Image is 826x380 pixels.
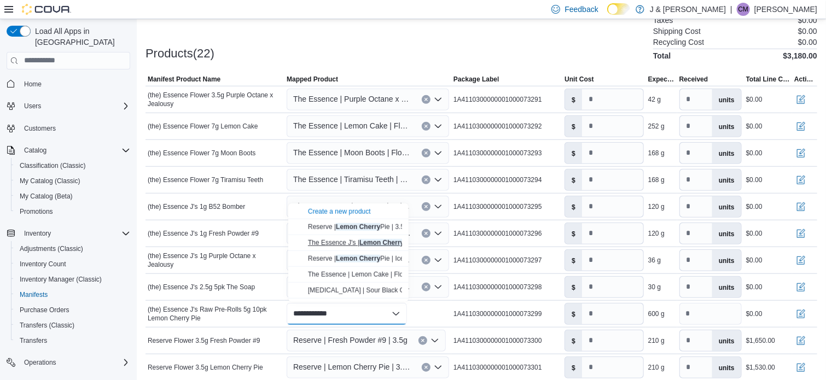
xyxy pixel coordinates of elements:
[648,176,665,184] div: 168 g
[15,334,130,347] span: Transfers
[11,204,135,219] button: Promotions
[15,174,130,188] span: My Catalog (Classic)
[148,305,282,323] span: (the) Essence J's Raw Pre-Rolls 5g 10pk Lemon Cherry Pie
[653,38,704,46] h6: Recycling Cost
[712,196,741,217] label: units
[453,309,542,318] span: 1A4110300000001000073299
[293,360,411,373] span: Reserve | Lemon Cherry Pie | 3.5g
[2,76,135,92] button: Home
[287,75,338,84] span: Mapped Product
[20,144,130,157] span: Catalog
[15,159,130,172] span: Classification (Classic)
[2,355,135,370] button: Operations
[20,121,130,135] span: Customers
[15,258,130,271] span: Inventory Count
[453,202,542,211] span: 1A4110300000001000073295
[712,277,741,297] label: units
[24,80,42,89] span: Home
[20,122,60,135] a: Customers
[15,205,130,218] span: Promotions
[431,336,439,345] button: Open list of options
[15,273,106,286] a: Inventory Manager (Classic)
[20,275,102,284] span: Inventory Manager (Classic)
[20,100,45,113] button: Users
[712,330,741,351] label: units
[422,202,431,211] button: Clear input
[648,95,661,104] div: 42 g
[20,356,130,369] span: Operations
[15,174,85,188] a: My Catalog (Classic)
[24,146,46,155] span: Catalog
[2,120,135,136] button: Customers
[565,303,582,324] label: $
[746,229,763,238] div: $0.00
[422,283,431,291] button: Clear input
[712,143,741,163] label: units
[15,319,130,332] span: Transfers (Classic)
[148,363,263,372] span: Reserve Flower 3.5g Lemon Cherry Pie
[24,102,41,110] span: Users
[148,176,263,184] span: (the) Essence Flower 7g Tiramisu Teeth
[148,336,260,345] span: Reserve Flower 3.5g Fresh Powder #9
[15,242,130,255] span: Adjustments (Classic)
[11,256,135,272] button: Inventory Count
[20,207,53,216] span: Promotions
[20,77,130,91] span: Home
[453,336,542,345] span: 1A4110300000001000073300
[293,334,408,347] span: Reserve | Fresh Powder #9 | 3.5g
[746,336,775,345] div: $1,650.00
[20,356,61,369] button: Operations
[2,226,135,241] button: Inventory
[288,267,409,283] button: The Essence | Lemon Cake | Flower | 7g
[148,229,259,238] span: (the) Essence J's 1g Fresh Powder #9
[565,169,582,190] label: $
[288,235,409,251] button: The Essence J's | Lemon Cherry Pie | Preroll | 5g 10pk
[648,122,665,131] div: 252 g
[783,51,817,60] h4: $3,180.00
[11,173,135,189] button: My Catalog (Classic)
[730,3,732,16] p: |
[565,116,582,137] label: $
[712,223,741,244] label: units
[20,290,48,299] span: Manifests
[648,75,675,84] span: Expected
[148,252,282,269] span: (the) Essence J's 1g Purple Octane x Jealousy
[565,357,582,378] label: $
[746,176,763,184] div: $0.00
[293,119,411,132] span: The Essence | Lemon Cake | Flower | 7g
[422,256,431,265] button: Clear input
[712,250,741,271] label: units
[434,95,443,104] button: Open list of options
[648,256,661,265] div: 36 g
[20,227,130,240] span: Inventory
[20,306,69,314] span: Purchase Orders
[392,309,400,318] button: Close list of options
[359,239,404,247] mark: Lemon Cherry
[648,283,661,291] div: 30 g
[434,122,443,131] button: Open list of options
[20,260,66,268] span: Inventory Count
[20,321,74,330] span: Transfers (Classic)
[308,271,427,278] span: The Essence | Lemon Cake | Flower | 7g
[746,283,763,291] div: $0.00
[336,223,380,231] mark: Lemon Cherry
[288,203,409,219] button: Create a new product
[148,91,282,108] span: (the) Essence Flower 3.5g Purple Octane x Jealousy
[746,75,790,84] span: Total Line Cost
[15,319,79,332] a: Transfers (Classic)
[738,3,749,16] span: CM
[15,205,57,218] a: Promotions
[798,27,817,36] p: $0.00
[746,363,775,372] div: $1,530.00
[422,363,431,372] button: Clear input
[22,4,71,15] img: Cova
[20,144,51,157] button: Catalog
[11,333,135,348] button: Transfers
[20,227,55,240] button: Inventory
[15,303,130,317] span: Purchase Orders
[794,75,815,84] span: Actions
[737,3,750,16] div: Cheyenne Mann
[148,75,220,84] span: Manifest Product Name
[15,190,77,203] a: My Catalog (Beta)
